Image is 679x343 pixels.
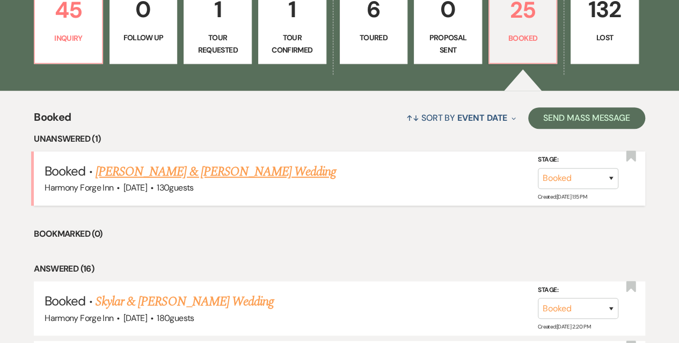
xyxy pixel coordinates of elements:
[45,312,113,324] span: Harmony Forge Inn
[123,182,147,193] span: [DATE]
[347,32,401,43] p: Toured
[34,262,645,276] li: Answered (16)
[406,112,419,123] span: ↑↓
[538,193,587,200] span: Created: [DATE] 1:15 PM
[157,182,193,193] span: 130 guests
[538,154,618,166] label: Stage:
[34,227,645,241] li: Bookmarked (0)
[45,182,113,193] span: Harmony Forge Inn
[191,32,245,56] p: Tour Requested
[421,32,475,56] p: Proposal Sent
[34,132,645,146] li: Unanswered (1)
[96,162,336,181] a: [PERSON_NAME] & [PERSON_NAME] Wedding
[157,312,194,324] span: 180 guests
[402,104,520,132] button: Sort By Event Date
[457,112,507,123] span: Event Date
[41,32,96,44] p: Inquiry
[123,312,147,324] span: [DATE]
[538,284,618,296] label: Stage:
[538,323,590,330] span: Created: [DATE] 2:20 PM
[96,292,274,311] a: Skylar & [PERSON_NAME] Wedding
[578,32,632,43] p: Lost
[45,293,85,309] span: Booked
[45,163,85,179] span: Booked
[265,32,319,56] p: Tour Confirmed
[496,32,550,44] p: Booked
[528,107,645,129] button: Send Mass Message
[34,109,71,132] span: Booked
[116,32,171,43] p: Follow Up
